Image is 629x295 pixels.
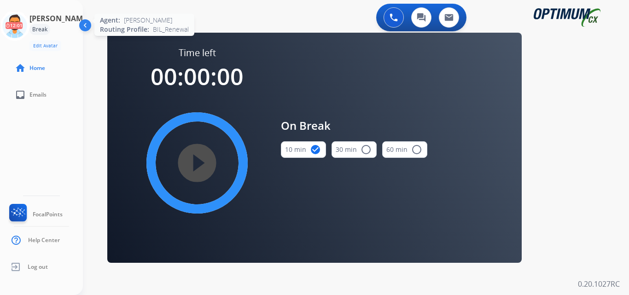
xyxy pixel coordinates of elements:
span: Home [29,64,45,72]
mat-icon: radio_button_unchecked [361,144,372,155]
button: 30 min [332,141,377,158]
span: BIL_Renewal [153,25,189,34]
mat-icon: play_circle_filled [192,157,203,168]
div: Break [29,24,50,35]
button: 60 min [382,141,427,158]
button: Edit Avatar [29,40,61,51]
mat-icon: home [15,63,26,74]
span: Time left [179,46,216,59]
a: FocalPoints [7,204,63,225]
p: 0.20.1027RC [578,278,620,289]
mat-icon: inbox [15,89,26,100]
span: Agent: [100,16,120,25]
span: Routing Profile: [100,25,149,34]
span: 00:00:00 [151,61,244,92]
span: Emails [29,91,47,98]
button: 10 min [281,141,326,158]
span: [PERSON_NAME] [124,16,172,25]
span: Help Center [28,237,60,244]
span: On Break [281,117,427,134]
span: Log out [28,263,48,271]
h3: [PERSON_NAME] [29,13,89,24]
span: FocalPoints [33,211,63,218]
mat-icon: radio_button_unchecked [411,144,422,155]
mat-icon: check_circle [310,144,321,155]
